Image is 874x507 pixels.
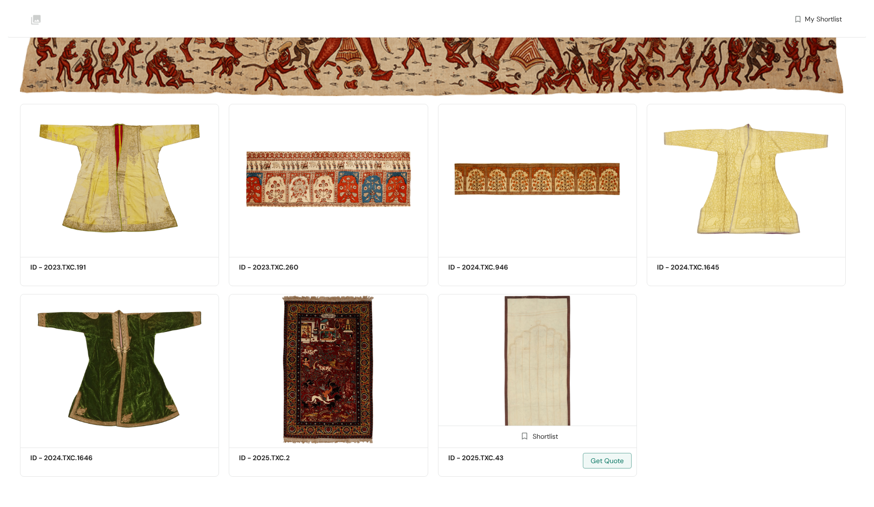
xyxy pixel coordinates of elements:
[229,294,428,444] img: d58cd012-ffb7-4140-a693-b0acc78d9be2
[517,431,558,440] div: Shortlist
[583,453,632,468] button: Get Quote
[438,294,637,444] img: fe97f8c1-e1c0-4dde-9845-be5b455c07eb
[448,453,531,463] h5: ID - 2025.TXC.43
[805,14,842,24] span: My Shortlist
[647,104,846,254] img: c8668a7a-d9e3-44a4-bf61-b4027c488da3
[591,455,624,466] span: Get Quote
[20,4,52,36] img: Buyer Portal
[794,14,802,24] img: wishlist
[239,262,322,273] h5: ID - 2023.TXC.260
[30,262,113,273] h5: ID - 2023.TXC.191
[239,453,322,463] h5: ID - 2025.TXC.2
[20,104,219,254] img: b584b5f2-627e-40be-bf95-b6bc3244a761
[448,262,531,273] h5: ID - 2024.TXC.946
[229,104,428,254] img: ac9206ff-bdbb-407a-852d-ad52c054e0f8
[657,262,740,273] h5: ID - 2024.TXC.1645
[438,104,637,254] img: 7e211cbb-4dd1-465e-8a87-f17c66e3ad82
[30,453,113,463] h5: ID - 2024.TXC.1646
[520,431,529,441] img: Shortlist
[20,294,219,444] img: bd7e2be5-0d84-4b56-aa68-95b374cb781b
